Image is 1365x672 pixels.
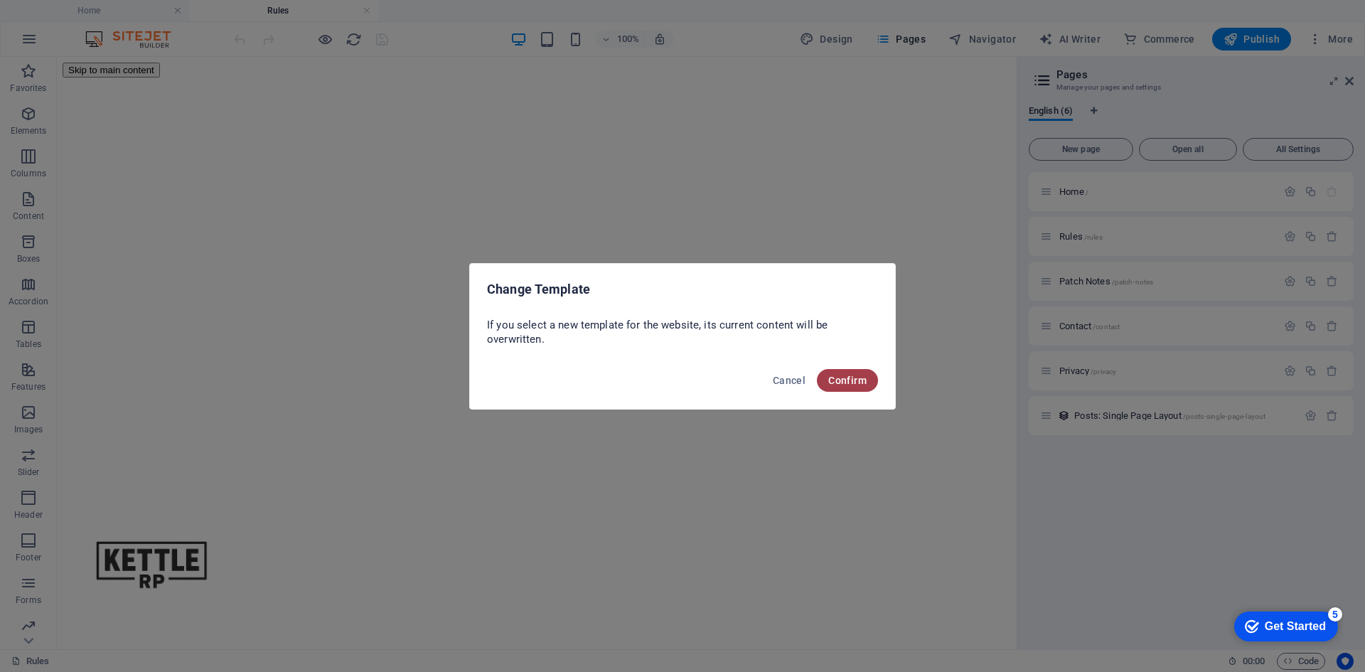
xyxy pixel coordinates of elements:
[6,6,103,21] button: Skip to main content
[1223,604,1344,647] iframe: To enrich screen reader interactions, please activate Accessibility in Grammarly extension settings
[773,375,805,386] span: Cancel
[828,375,867,386] span: Confirm
[817,369,878,392] button: Confirm
[487,281,878,298] h2: Change Template
[767,369,811,392] button: Cancel
[487,318,878,346] p: If you select a new template for the website, its current content will be overwritten.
